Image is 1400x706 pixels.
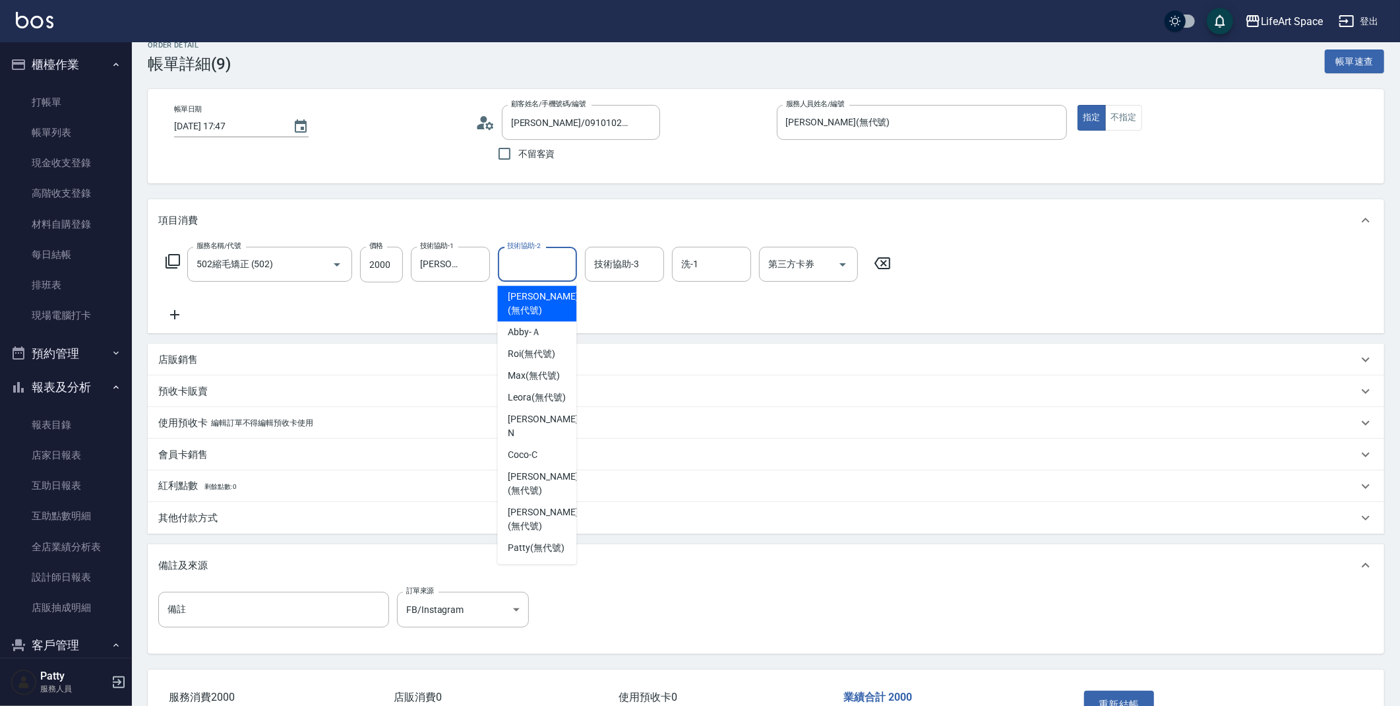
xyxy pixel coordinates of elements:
div: 使用預收卡編輯訂單不得編輯預收卡使用 [148,407,1384,439]
button: Open [832,254,853,275]
label: 技術協助-2 [507,241,541,251]
a: 排班表 [5,270,127,300]
button: Open [326,254,348,275]
p: 使用預收卡 [158,416,208,430]
a: 店家日報表 [5,440,127,470]
h3: 帳單詳細 (9) [148,55,231,73]
button: 指定 [1078,105,1106,131]
p: 項目消費 [158,214,198,228]
p: 預收卡販賣 [158,385,208,399]
button: 預約管理 [5,337,127,371]
div: 備註及來源 [148,544,1384,587]
a: 高階收支登錄 [5,178,127,209]
a: 互助日報表 [5,470,127,501]
div: 預收卡販賣 [148,375,1384,407]
div: 紅利點數剩餘點數: 0 [148,470,1384,502]
span: 服務消費 2000 [169,691,235,703]
span: Max (無代號) [508,369,560,383]
span: Abby -Ａ [508,325,541,339]
button: save [1207,8,1233,34]
a: 現金收支登錄 [5,148,127,178]
button: 櫃檯作業 [5,48,127,82]
h2: Order detail [148,41,231,49]
a: 材料自購登錄 [5,209,127,240]
p: 紅利點數 [158,479,237,494]
label: 服務名稱/代號 [197,241,241,251]
div: 會員卡銷售 [148,439,1384,470]
span: 使用預收卡 0 [619,691,677,703]
button: 報表及分析 [5,370,127,404]
a: 帳單列表 [5,117,127,148]
div: 其他付款方式 [148,502,1384,534]
a: 互助點數明細 [5,501,127,531]
div: 項目消費 [148,241,1384,333]
button: 帳單速查 [1325,49,1384,74]
p: 其他付款方式 [158,511,218,525]
label: 顧客姓名/手機號碼/編號 [511,99,586,109]
span: 不留客資 [518,147,555,161]
span: [PERSON_NAME] (無代號) [508,505,578,533]
span: 業績合計 2000 [843,691,912,703]
h5: Patty [40,670,107,683]
button: LifeArt Space [1240,8,1328,35]
a: 報表目錄 [5,410,127,440]
span: Leora (無代號) [508,391,566,404]
span: [PERSON_NAME] (無代號) [508,290,578,317]
label: 帳單日期 [174,104,202,114]
div: 項目消費 [148,199,1384,241]
span: Coco -C [508,448,537,462]
span: [PERSON_NAME] (無代號) [508,254,578,282]
div: FB/Instagram [397,592,529,627]
button: 不指定 [1105,105,1142,131]
label: 訂單來源 [406,586,434,596]
span: Roi (無代號) [508,347,555,361]
p: 會員卡銷售 [158,448,208,462]
button: Choose date, selected date is 2025-08-20 [285,111,317,143]
button: 登出 [1333,9,1384,34]
label: 服務人員姓名/編號 [786,99,844,109]
span: [PERSON_NAME] (無代號) [508,470,578,497]
a: 店販抽成明細 [5,593,127,623]
label: 價格 [369,241,383,251]
p: 編輯訂單不得編輯預收卡使用 [211,416,313,430]
img: Person [11,669,37,695]
a: 全店業績分析表 [5,532,127,562]
p: 備註及來源 [158,559,208,573]
a: 每日結帳 [5,240,127,270]
p: 服務人員 [40,683,107,695]
span: [PERSON_NAME] -N [508,412,580,440]
span: 店販消費 0 [394,691,442,703]
div: LifeArt Space [1261,13,1323,30]
p: 店販銷售 [158,353,198,367]
input: YYYY/MM/DD hh:mm [174,115,280,137]
a: 現場電腦打卡 [5,300,127,331]
label: 技術協助-1 [420,241,454,251]
div: 店販銷售 [148,344,1384,375]
button: 客戶管理 [5,628,127,662]
a: 設計師日報表 [5,562,127,593]
span: 剩餘點數: 0 [204,483,237,490]
span: Patty (無代號) [508,541,564,555]
a: 打帳單 [5,87,127,117]
img: Logo [16,12,53,28]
